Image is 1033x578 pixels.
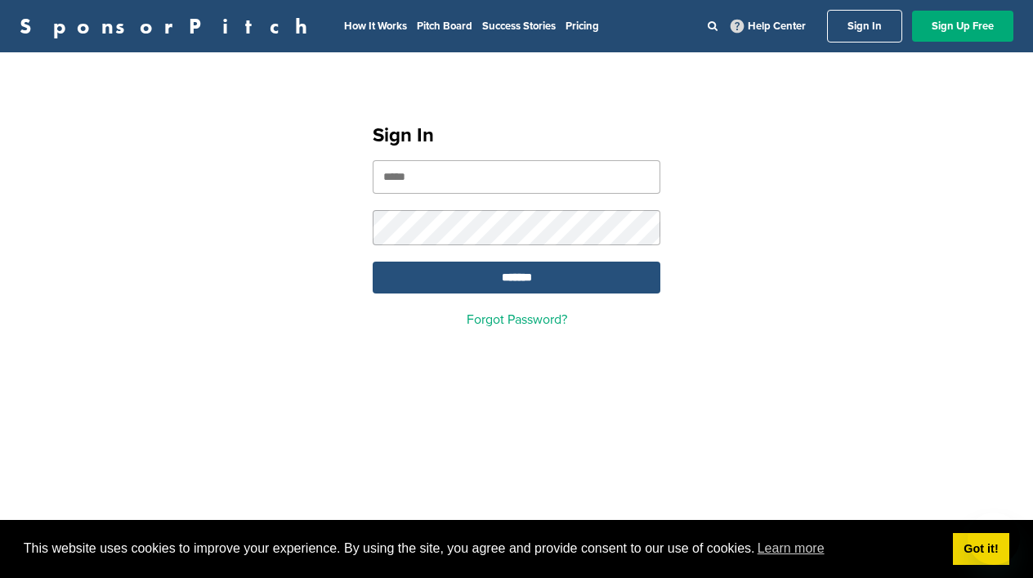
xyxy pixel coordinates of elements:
a: Success Stories [482,20,556,33]
a: Pricing [566,20,599,33]
iframe: Button to launch messaging window [968,513,1020,565]
a: Pitch Board [417,20,472,33]
a: learn more about cookies [755,536,827,561]
a: How It Works [344,20,407,33]
a: Help Center [727,16,809,36]
a: Sign Up Free [912,11,1013,42]
a: dismiss cookie message [953,533,1009,566]
a: SponsorPitch [20,16,318,37]
h1: Sign In [373,121,660,150]
a: Forgot Password? [467,311,567,328]
span: This website uses cookies to improve your experience. By using the site, you agree and provide co... [24,536,940,561]
a: Sign In [827,10,902,43]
